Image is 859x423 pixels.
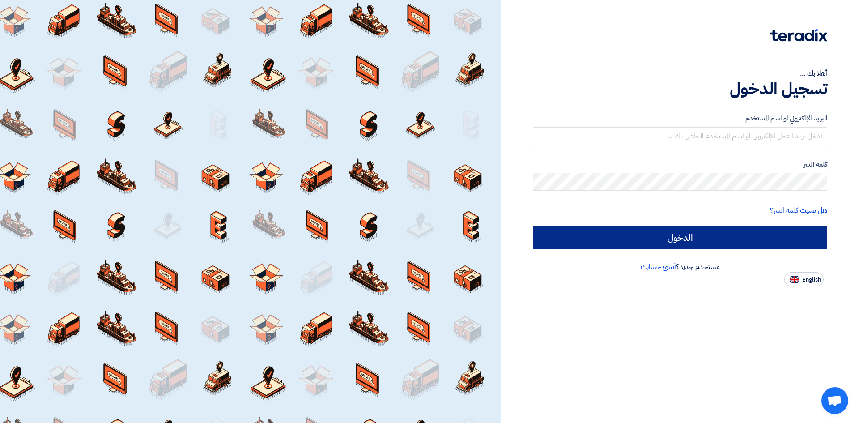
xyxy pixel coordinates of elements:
img: Teradix logo [770,29,827,42]
img: en-US.png [790,276,799,283]
a: هل نسيت كلمة السر؟ [770,205,827,216]
a: Open chat [821,387,848,414]
h1: تسجيل الدخول [533,79,827,98]
div: مستخدم جديد؟ [533,261,827,272]
a: أنشئ حسابك [641,261,676,272]
label: كلمة السر [533,159,827,170]
button: English [784,272,824,286]
span: English [802,277,821,283]
div: أهلا بك ... [533,68,827,79]
input: أدخل بريد العمل الإلكتروني او اسم المستخدم الخاص بك ... [533,127,827,145]
label: البريد الإلكتروني او اسم المستخدم [533,113,827,124]
input: الدخول [533,226,827,249]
